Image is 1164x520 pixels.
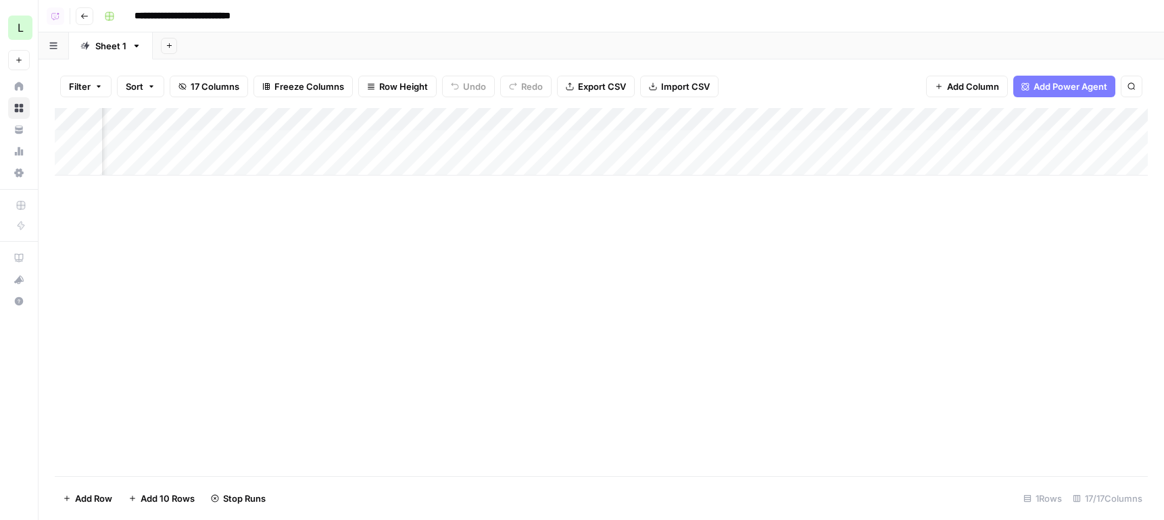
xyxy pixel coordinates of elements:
a: Your Data [8,119,30,140]
div: What's new? [9,269,29,290]
button: Sort [117,76,164,97]
span: Add Power Agent [1034,80,1107,93]
a: Home [8,76,30,97]
span: Add Column [947,80,999,93]
span: Redo [521,80,543,93]
div: 1 Rows [1018,488,1067,509]
button: Add Power Agent [1013,76,1115,97]
span: Add 10 Rows [141,492,195,505]
span: Import CSV [661,80,710,93]
button: Stop Runs [203,488,274,509]
button: Add Row [55,488,120,509]
span: Undo [463,80,486,93]
a: Sheet 1 [69,32,153,59]
span: Add Row [75,492,112,505]
button: Filter [60,76,112,97]
a: AirOps Academy [8,247,30,269]
button: Export CSV [557,76,635,97]
span: 17 Columns [191,80,239,93]
span: Row Height [379,80,428,93]
button: Workspace: Lily's AirCraft [8,11,30,45]
span: Sort [126,80,143,93]
button: Row Height [358,76,437,97]
button: Add 10 Rows [120,488,203,509]
div: Sheet 1 [95,39,126,53]
button: Freeze Columns [253,76,353,97]
span: Freeze Columns [274,80,344,93]
a: Settings [8,162,30,184]
span: L [18,20,24,36]
span: Filter [69,80,91,93]
button: 17 Columns [170,76,248,97]
button: Import CSV [640,76,719,97]
button: What's new? [8,269,30,290]
span: Export CSV [578,80,626,93]
div: 17/17 Columns [1067,488,1148,509]
button: Add Column [926,76,1008,97]
button: Help + Support [8,290,30,312]
button: Redo [500,76,552,97]
span: Stop Runs [223,492,266,505]
a: Usage [8,140,30,162]
a: Browse [8,97,30,119]
button: Undo [442,76,495,97]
